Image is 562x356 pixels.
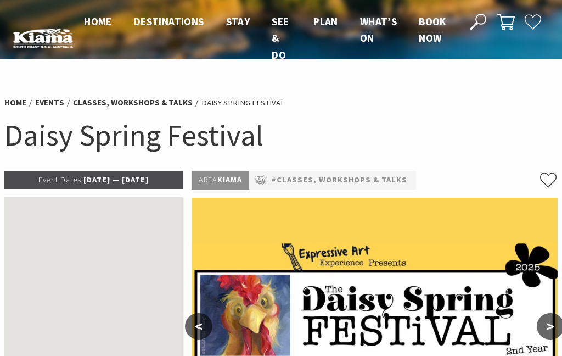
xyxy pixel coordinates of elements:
span: Destinations [134,15,204,28]
button: < [185,313,212,340]
span: Stay [226,15,250,28]
p: Kiama [192,171,249,190]
a: Events [35,97,64,108]
p: [DATE] — [DATE] [4,171,183,189]
h1: Daisy Spring Festival [4,115,558,154]
a: Home [4,97,26,108]
nav: Main Menu [73,13,457,63]
img: Kiama Logo [13,28,73,49]
span: Plan [313,15,338,28]
span: Event Dates: [38,175,83,185]
li: Daisy Spring Festival [201,96,285,109]
span: What’s On [360,15,397,44]
a: Classes, Workshops & Talks [73,97,193,108]
span: Home [84,15,112,28]
a: #Classes, Workshops & Talks [271,174,407,187]
span: See & Do [272,15,289,62]
span: Book now [419,15,446,44]
span: Area [199,175,217,185]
